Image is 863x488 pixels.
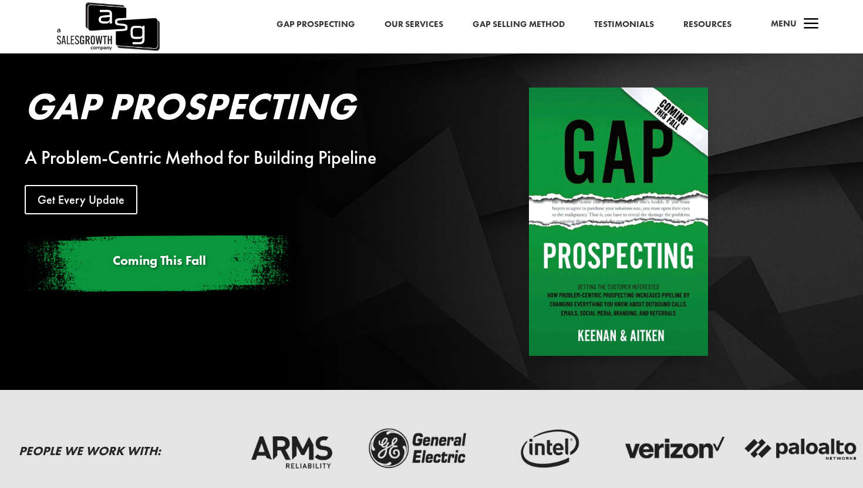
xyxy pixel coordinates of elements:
img: verizon-logo-dark [616,426,731,472]
img: arms-reliability-logo-dark [234,426,349,472]
a: Testimonials [594,17,654,32]
div: A Problem-Centric Method for Building Pipeline [25,151,446,165]
a: Resources [683,17,731,32]
img: ge-logo-dark [361,426,477,472]
span: a [800,13,823,36]
a: Gap Prospecting [277,17,355,32]
h2: Gap Prospecting [25,87,446,131]
span: Coming This Fall [113,252,206,269]
img: intel-logo-dark [488,426,604,472]
a: Get Every Update [25,185,137,214]
a: Our Services [385,17,443,32]
span: Menu [771,18,797,29]
a: Gap Selling Method [473,17,565,32]
img: Gap Prospecting - Coming This Fall [529,87,708,356]
img: palato-networks-logo-dark [743,426,859,472]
